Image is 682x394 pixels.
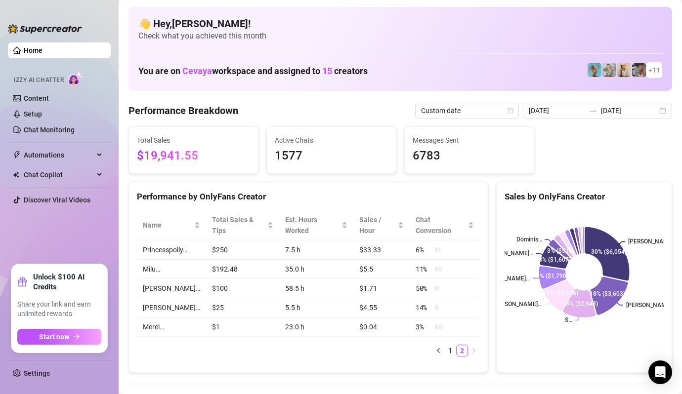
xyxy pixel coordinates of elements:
[416,214,466,236] span: Chat Conversion
[353,317,410,337] td: $0.04
[444,345,456,356] li: 1
[33,272,101,292] strong: Unlock $100 AI Credits
[137,298,206,317] td: [PERSON_NAME]…
[416,264,431,275] span: 11 %
[468,345,480,356] button: right
[353,260,410,279] td: $5.5
[128,104,238,118] h4: Performance Breakdown
[279,279,353,298] td: 58.5 h
[353,279,410,298] td: $1.71
[279,298,353,317] td: 5.5 h
[8,24,82,34] img: logo-BBDzfeDw.svg
[435,348,441,354] span: left
[416,283,431,294] span: 50 %
[279,240,353,260] td: 7.5 h
[353,240,410,260] td: $33.33
[24,167,94,183] span: Chat Copilot
[206,240,279,260] td: $250
[13,171,19,178] img: Chat Copilot
[508,108,513,114] span: calendar
[445,345,456,356] a: 1
[505,190,664,203] div: Sales by OnlyFans Creator
[353,298,410,317] td: $4.55
[138,66,368,77] h1: You are on workspace and assigned to creators
[24,46,43,54] a: Home
[322,66,332,76] span: 15
[457,345,468,356] a: 2
[24,126,75,134] a: Chat Monitoring
[138,31,662,41] span: Check what you achieved this month
[24,196,90,204] a: Discover Viral Videos
[456,345,468,356] li: 2
[275,135,388,146] span: Active Chats
[73,333,80,340] span: arrow-right
[648,65,660,76] span: + 11
[432,345,444,356] li: Previous Page
[617,63,631,77] img: Megan
[601,105,657,116] input: End date
[24,94,49,102] a: Content
[137,279,206,298] td: [PERSON_NAME]…
[39,333,69,341] span: Start now
[137,190,480,203] div: Performance by OnlyFans Creator
[413,147,526,165] span: 6783
[206,210,279,240] th: Total Sales & Tips
[492,301,542,308] text: [PERSON_NAME]…
[279,260,353,279] td: 35.0 h
[565,317,572,324] text: S…
[137,260,206,279] td: Milu…
[632,63,646,77] img: Natalia
[137,210,206,240] th: Name
[206,317,279,337] td: $1
[589,107,597,115] span: swap-right
[24,147,94,163] span: Automations
[13,151,21,159] span: thunderbolt
[137,317,206,337] td: Merel…
[628,238,678,245] text: [PERSON_NAME]…
[206,260,279,279] td: $192.48
[516,236,542,243] text: Dominis…
[68,72,83,86] img: AI Chatter
[416,321,431,332] span: 3 %
[24,110,42,118] a: Setup
[410,210,480,240] th: Chat Conversion
[484,250,533,257] text: [PERSON_NAME]…
[602,63,616,77] img: Olivia
[471,348,477,354] span: right
[14,76,64,85] span: Izzy AI Chatter
[416,302,431,313] span: 14 %
[206,279,279,298] td: $100
[279,317,353,337] td: 23.0 h
[212,214,265,236] span: Total Sales & Tips
[275,147,388,165] span: 1577
[17,300,101,319] span: Share your link and earn unlimited rewards
[421,103,513,118] span: Custom date
[206,298,279,317] td: $25
[468,345,480,356] li: Next Page
[24,369,50,377] a: Settings
[17,277,27,287] span: gift
[143,220,192,231] span: Name
[182,66,212,76] span: Cevaya
[137,147,250,165] span: $19,941.55
[137,240,206,260] td: Princesspolly…
[480,275,530,282] text: [PERSON_NAME]…
[285,214,340,236] div: Est. Hours Worked
[359,214,396,236] span: Sales / Hour
[648,360,672,384] div: Open Intercom Messenger
[432,345,444,356] button: left
[416,244,431,255] span: 6 %
[353,210,410,240] th: Sales / Hour
[17,329,101,345] button: Start nowarrow-right
[413,135,526,146] span: Messages Sent
[137,135,250,146] span: Total Sales
[589,107,597,115] span: to
[588,63,601,77] img: Dominis
[138,17,662,31] h4: 👋 Hey, [PERSON_NAME] !
[626,302,676,309] text: [PERSON_NAME]…
[529,105,585,116] input: Start date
